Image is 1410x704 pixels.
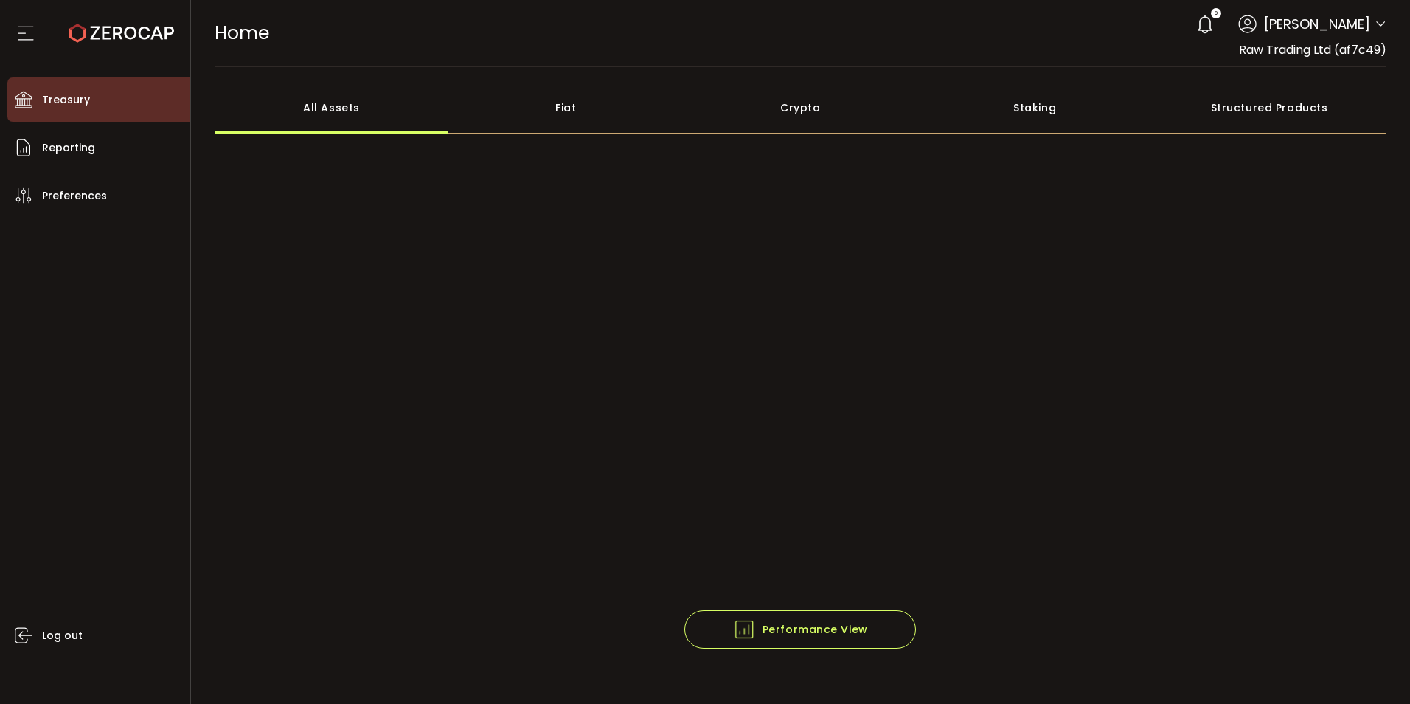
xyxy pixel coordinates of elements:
span: Home [215,20,269,46]
div: Fiat [448,82,683,134]
button: Performance View [684,610,916,649]
div: All Assets [215,82,449,134]
span: [PERSON_NAME] [1264,14,1370,34]
span: 5 [1214,8,1218,18]
span: Log out [42,625,83,646]
div: Crypto [683,82,917,134]
span: Treasury [42,89,90,111]
div: Staking [917,82,1152,134]
span: Preferences [42,185,107,207]
div: Structured Products [1152,82,1386,134]
span: Reporting [42,137,95,159]
span: Performance View [733,618,868,641]
span: Raw Trading Ltd (af7c49) [1239,41,1386,58]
